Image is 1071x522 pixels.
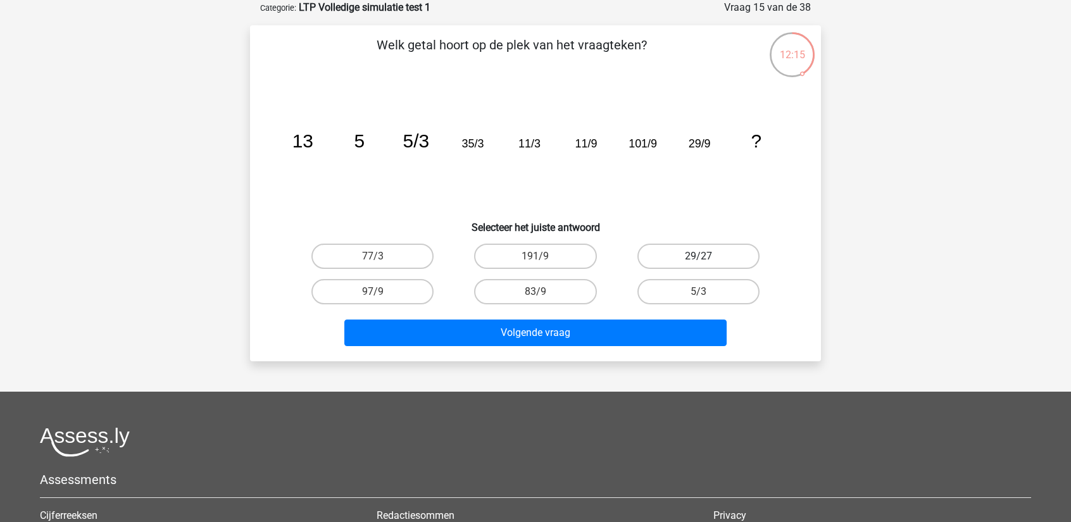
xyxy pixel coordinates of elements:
[518,137,541,150] tspan: 11/3
[299,1,430,13] strong: LTP Volledige simulatie test 1
[311,244,434,269] label: 77/3
[354,130,365,151] tspan: 5
[311,279,434,304] label: 97/9
[40,427,130,457] img: Assessly logo
[713,509,746,521] a: Privacy
[629,137,657,150] tspan: 101/9
[344,320,727,346] button: Volgende vraag
[474,244,596,269] label: 191/9
[768,31,816,63] div: 12:15
[637,279,760,304] label: 5/3
[474,279,596,304] label: 83/9
[260,3,296,13] small: Categorie:
[40,472,1031,487] h5: Assessments
[292,130,313,151] tspan: 13
[575,137,598,150] tspan: 11/9
[403,130,430,151] tspan: 5/3
[751,130,761,151] tspan: ?
[637,244,760,269] label: 29/27
[40,509,97,521] a: Cijferreeksen
[689,137,711,150] tspan: 29/9
[461,137,484,150] tspan: 35/3
[377,509,454,521] a: Redactiesommen
[270,211,801,233] h6: Selecteer het juiste antwoord
[270,35,753,73] p: Welk getal hoort op de plek van het vraagteken?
